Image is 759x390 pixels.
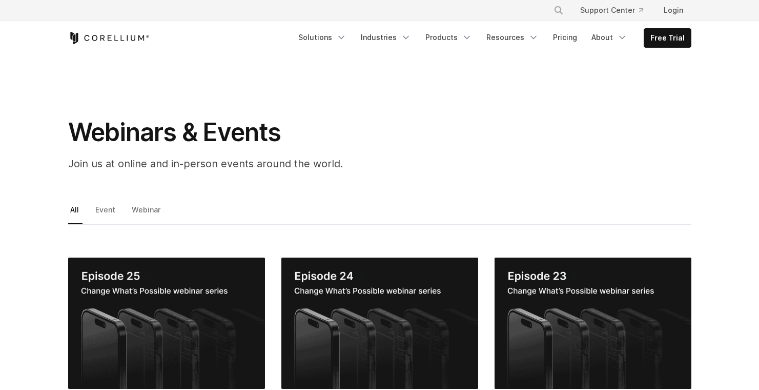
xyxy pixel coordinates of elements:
a: All [68,203,83,224]
a: Products [419,28,478,47]
div: Navigation Menu [541,1,691,19]
a: Corellium Home [68,32,150,44]
p: Join us at online and in-person events around the world. [68,156,478,171]
img: Finding Vulnerabilities in Mobile Apps Faster [68,258,265,389]
a: Login [655,1,691,19]
a: Support Center [572,1,651,19]
a: Pricing [547,28,583,47]
a: Industries [355,28,417,47]
a: Event [93,203,119,224]
a: Resources [480,28,545,47]
a: Webinar [130,203,164,224]
a: Free Trial [644,29,691,47]
h1: Webinars & Events [68,117,478,148]
div: Navigation Menu [292,28,691,48]
img: Accelerate Your DevSecOps Cycle For Building More Secure Mobile Apps [281,258,478,389]
button: Search [549,1,568,19]
a: About [585,28,633,47]
img: Easily Incorporate Mobile App Compliance Testing into your Development Cycle with Corellium [495,258,691,389]
a: Solutions [292,28,353,47]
